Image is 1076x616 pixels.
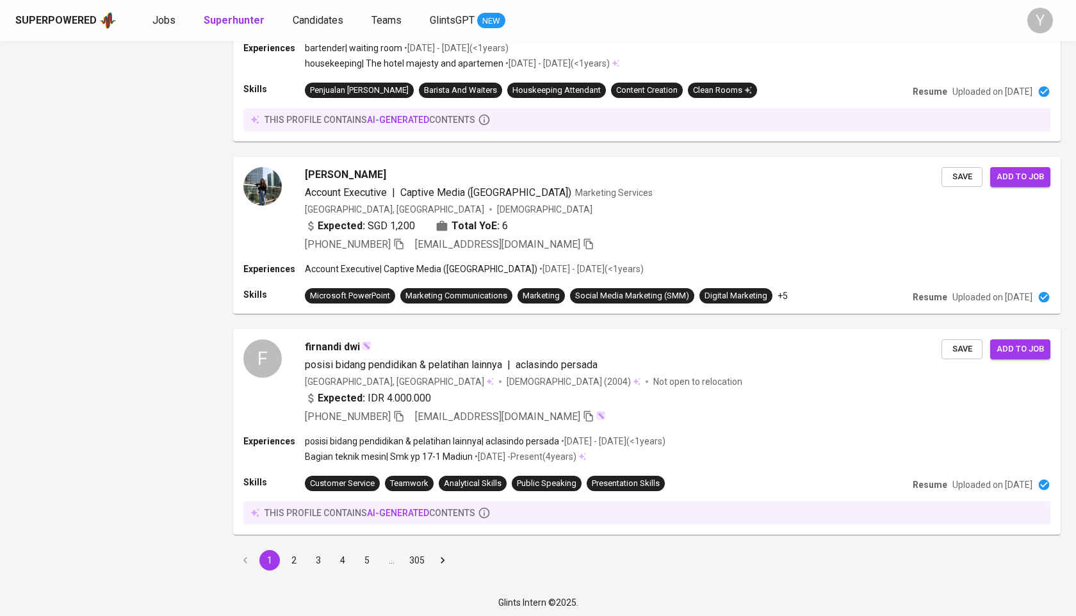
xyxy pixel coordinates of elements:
[310,290,390,302] div: Microsoft PowerPoint
[913,85,947,98] p: Resume
[575,290,689,302] div: Social Media Marketing (SMM)
[997,170,1044,184] span: Add to job
[452,218,500,234] b: Total YoE:
[948,170,976,184] span: Save
[693,85,752,97] div: Clean Rooms
[233,157,1061,314] a: [PERSON_NAME]Account Executive|Captive Media ([GEOGRAPHIC_DATA])Marketing Services[GEOGRAPHIC_DAT...
[512,85,601,97] div: Houskeeping Attendant
[233,550,455,571] nav: pagination navigation
[432,550,453,571] button: Go to next page
[952,85,1032,98] p: Uploaded on [DATE]
[233,329,1061,535] a: Ffirnandi dwiposisi bidang pendidikan & pelatihan lainnya|aclasindo persada[GEOGRAPHIC_DATA], [GE...
[204,14,265,26] b: Superhunter
[284,550,304,571] button: Go to page 2
[310,85,409,97] div: Penjualan [PERSON_NAME]
[243,167,282,206] img: 968326b0cd0f4c88de90b480e820c771.png
[502,218,508,234] span: 6
[575,188,653,198] span: Marketing Services
[318,218,365,234] b: Expected:
[305,42,402,54] p: bartender | waiting room
[305,339,360,355] span: firnandi dwi
[305,375,494,388] div: [GEOGRAPHIC_DATA], [GEOGRAPHIC_DATA]
[305,57,503,70] p: housekeeping | The hotel majesty and apartemen
[357,550,377,571] button: Go to page 5
[400,186,571,199] span: Captive Media ([GEOGRAPHIC_DATA])
[913,478,947,491] p: Resume
[405,550,428,571] button: Go to page 305
[310,478,375,490] div: Customer Service
[305,263,537,275] p: Account Executive | Captive Media ([GEOGRAPHIC_DATA])
[243,435,305,448] p: Experiences
[243,476,305,489] p: Skills
[952,478,1032,491] p: Uploaded on [DATE]
[948,342,976,357] span: Save
[152,14,175,26] span: Jobs
[705,290,767,302] div: Digital Marketing
[507,357,510,373] span: |
[367,115,429,125] span: AI-generated
[392,185,395,200] span: |
[305,435,559,448] p: posisi bidang pendidikan & pelatihan lainnya | aclasindo persada
[997,342,1044,357] span: Add to job
[559,435,665,448] p: • [DATE] - [DATE] ( <1 years )
[332,550,353,571] button: Go to page 4
[415,410,580,423] span: [EMAIL_ADDRESS][DOMAIN_NAME]
[990,339,1050,359] button: Add to job
[15,11,117,30] a: Superpoweredapp logo
[990,167,1050,187] button: Add to job
[778,289,788,302] p: +5
[507,375,604,388] span: [DEMOGRAPHIC_DATA]
[653,375,742,388] p: Not open to relocation
[424,85,497,97] div: Barista And Waiters
[305,410,391,423] span: [PHONE_NUMBER]
[402,42,509,54] p: • [DATE] - [DATE] ( <1 years )
[308,550,329,571] button: Go to page 3
[616,85,678,97] div: Content Creation
[361,341,371,351] img: magic_wand.svg
[305,359,502,371] span: posisi bidang pendidikan & pelatihan lainnya
[381,554,402,567] div: …
[204,13,267,29] a: Superhunter
[596,410,606,421] img: magic_wand.svg
[243,339,282,378] div: F
[305,186,387,199] span: Account Executive
[430,13,505,29] a: GlintsGPT NEW
[305,238,391,250] span: [PHONE_NUMBER]
[952,291,1032,304] p: Uploaded on [DATE]
[1027,8,1053,33] div: Y
[152,13,178,29] a: Jobs
[305,450,473,463] p: Bagian teknik mesin | Smk yp 17-1 Madiun
[523,290,560,302] div: Marketing
[371,14,402,26] span: Teams
[592,478,660,490] div: Presentation Skills
[473,450,576,463] p: • [DATE] - Present ( 4 years )
[305,218,415,234] div: SGD 1,200
[405,290,507,302] div: Marketing Communications
[265,113,475,126] p: this profile contains contents
[497,203,594,216] span: [DEMOGRAPHIC_DATA]
[371,13,404,29] a: Teams
[503,57,610,70] p: • [DATE] - [DATE] ( <1 years )
[243,83,305,95] p: Skills
[243,263,305,275] p: Experiences
[941,167,982,187] button: Save
[265,507,475,519] p: this profile contains contents
[243,42,305,54] p: Experiences
[305,203,484,216] div: [GEOGRAPHIC_DATA], [GEOGRAPHIC_DATA]
[243,288,305,301] p: Skills
[305,167,386,182] span: [PERSON_NAME]
[537,263,644,275] p: • [DATE] - [DATE] ( <1 years )
[293,14,343,26] span: Candidates
[293,13,346,29] a: Candidates
[305,391,431,406] div: IDR 4.000.000
[430,14,475,26] span: GlintsGPT
[415,238,580,250] span: [EMAIL_ADDRESS][DOMAIN_NAME]
[367,508,429,518] span: AI-generated
[99,11,117,30] img: app logo
[941,339,982,359] button: Save
[516,359,598,371] span: aclasindo persada
[507,375,640,388] div: (2004)
[477,15,505,28] span: NEW
[913,291,947,304] p: Resume
[259,550,280,571] button: page 1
